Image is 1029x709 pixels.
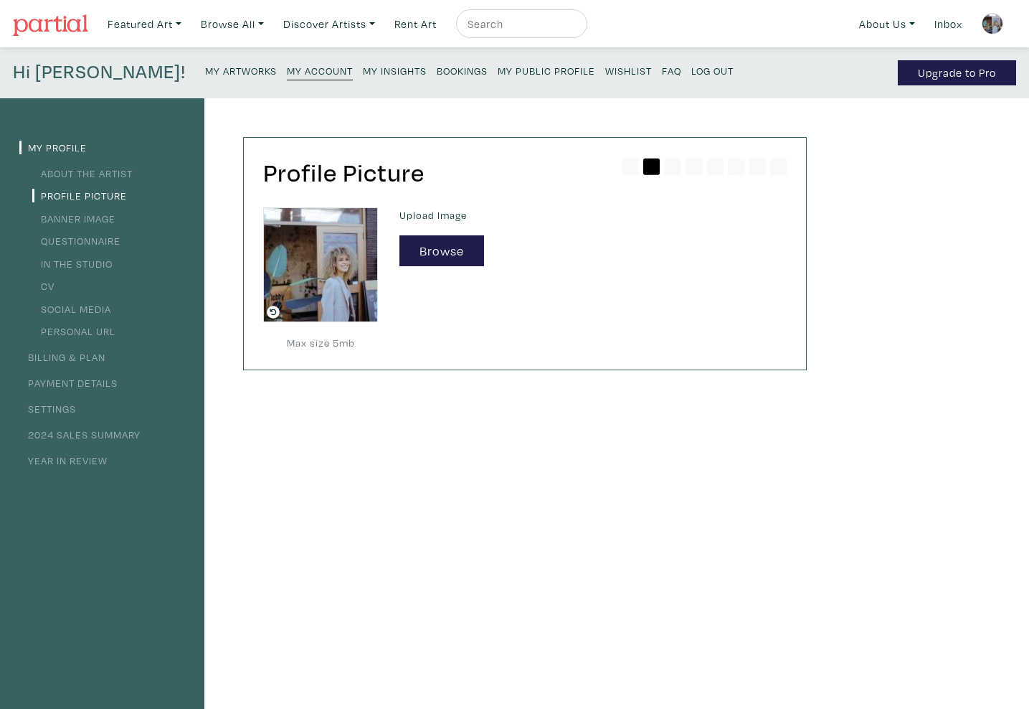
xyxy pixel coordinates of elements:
a: My Public Profile [498,60,595,80]
h2: Profile Picture [263,157,787,188]
a: Banner Image [32,212,115,225]
a: Rent Art [388,9,443,39]
h4: Hi [PERSON_NAME]! [13,60,186,85]
a: Featured Art [101,9,188,39]
a: Settings [19,402,76,415]
a: Discover Artists [277,9,381,39]
button: Browse [399,235,484,266]
a: Bookings [437,60,488,80]
input: Search [466,15,574,33]
a: Browse All [194,9,270,39]
img: phpThumb.php [263,207,378,322]
a: My Profile [19,141,87,154]
a: My Insights [363,60,427,80]
a: Social Media [32,302,111,316]
small: My Artworks [205,64,277,78]
a: Questionnaire [32,234,120,248]
a: 2024 Sales Summary [19,428,141,441]
small: FAQ [662,64,681,78]
a: Year in Review [19,454,108,467]
a: Billing & Plan [19,350,105,364]
a: My Artworks [205,60,277,80]
a: Log Out [691,60,734,80]
small: Max size 5mb [263,335,378,351]
a: Personal URL [32,324,115,338]
small: My Public Profile [498,64,595,78]
a: About the Artist [32,166,133,180]
a: Payment Details [19,376,118,390]
a: FAQ [662,60,681,80]
a: Wishlist [605,60,652,80]
a: Upgrade to Pro [898,60,1016,85]
label: Upload Image [399,207,787,223]
small: Wishlist [605,64,652,78]
a: About Us [853,9,921,39]
a: Profile Picture [32,189,127,202]
small: Bookings [437,64,488,78]
small: Log Out [691,64,734,78]
a: Inbox [928,9,969,39]
a: CV [32,279,54,293]
a: In the Studio [32,257,113,271]
small: My Account [287,64,353,78]
a: My Account [287,60,353,80]
small: My Insights [363,64,427,78]
img: phpThumb.php [982,13,1003,34]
